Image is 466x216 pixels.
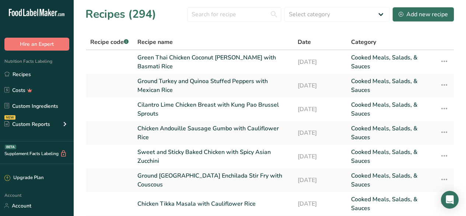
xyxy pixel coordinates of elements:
input: Search for recipe [187,7,281,22]
a: [DATE] [298,53,343,71]
span: Category [351,38,376,47]
div: Upgrade Plan [4,174,43,182]
a: [DATE] [298,195,343,213]
span: Recipe name [137,38,173,47]
span: Recipe code [90,38,129,46]
a: Chicken Tikka Masala with Cauliflower Rice [137,195,289,213]
a: Cooked Meals, Salads, & Sauces [351,100,431,118]
a: Sweet and Sticky Baked Chicken with Spicy Asian Zucchini [137,148,289,165]
h1: Recipes (294) [85,6,156,23]
a: [DATE] [298,148,343,165]
div: Open Intercom Messenger [441,191,459,209]
a: [DATE] [298,100,343,118]
div: Custom Reports [4,120,50,128]
div: NEW [4,115,15,120]
div: Add new recipe [399,10,448,19]
a: [DATE] [298,171,343,189]
a: Cooked Meals, Salads, & Sauces [351,171,431,189]
a: Cooked Meals, Salads, & Sauces [351,148,431,165]
div: BETA [5,145,16,149]
a: Green Thai Chicken Coconut [PERSON_NAME] with Basmati Rice [137,53,289,71]
button: Add new recipe [392,7,454,22]
a: Ground Turkey and Quinoa Stuffed Peppers with Mexican Rice [137,77,289,95]
a: [DATE] [298,124,343,142]
a: Cooked Meals, Salads, & Sauces [351,124,431,142]
a: Cilantro Lime Chicken Breast with Kung Pao Brussel Sprouts [137,100,289,118]
a: Cooked Meals, Salads, & Sauces [351,195,431,213]
a: Chicken Andouille Sausage Gumbo with Cauliflower Rice [137,124,289,142]
a: Ground [GEOGRAPHIC_DATA] Enchilada Stir Fry with Couscous [137,171,289,189]
button: Hire an Expert [4,38,69,51]
a: [DATE] [298,77,343,95]
span: Date [298,38,311,47]
a: Cooked Meals, Salads, & Sauces [351,77,431,95]
a: Cooked Meals, Salads, & Sauces [351,53,431,71]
